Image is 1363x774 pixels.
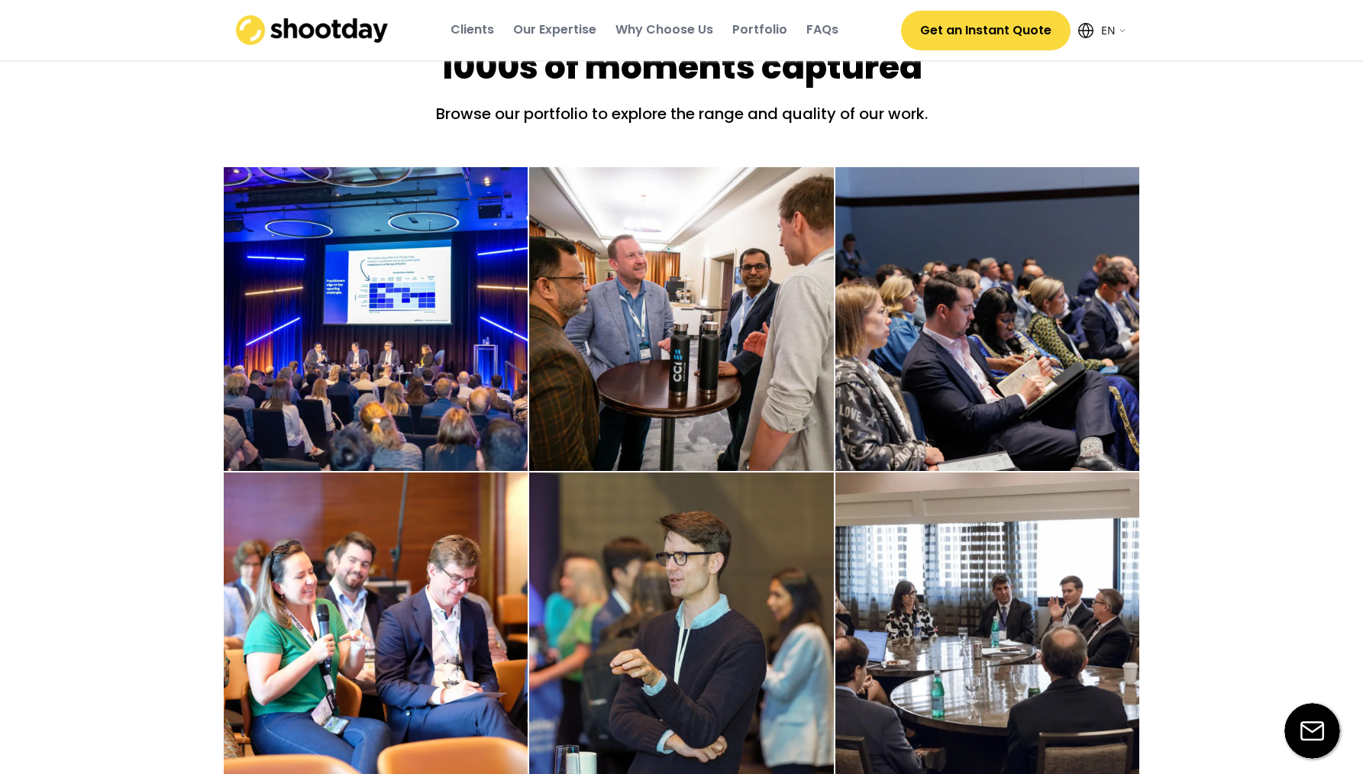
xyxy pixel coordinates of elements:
[1284,703,1340,759] img: email-icon%20%281%29.svg
[901,11,1071,50] button: Get an Instant Quote
[376,102,987,137] div: Browse our portfolio to explore the range and quality of our work.
[835,167,1140,472] img: Event-image-1%20%E2%80%93%201.webp
[224,167,528,472] img: Event-image-1%20%E2%80%93%204.webp
[513,21,596,38] div: Our Expertise
[451,21,494,38] div: Clients
[732,21,787,38] div: Portfolio
[529,167,834,472] img: Event-image-1%20%E2%80%93%2019.webp
[806,21,838,38] div: FAQs
[441,44,922,91] div: 1000s of moments captured
[236,15,389,45] img: shootday_logo.png
[615,21,713,38] div: Why Choose Us
[1078,23,1093,38] img: Icon%20feather-globe%20%281%29.svg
